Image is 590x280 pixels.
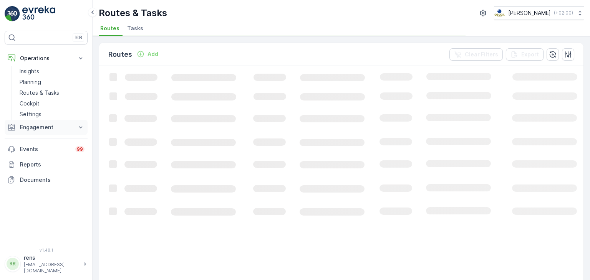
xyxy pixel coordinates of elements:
a: Routes & Tasks [17,87,88,98]
button: Export [506,48,544,61]
p: Routes & Tasks [99,7,167,19]
p: [EMAIL_ADDRESS][DOMAIN_NAME] [24,262,79,274]
p: [PERSON_NAME] [508,9,551,17]
img: basis-logo_rgb2x.png [494,9,505,17]
a: Planning [17,77,88,87]
p: Routes [108,49,132,60]
p: Reports [20,161,85,168]
p: Clear Filters [465,51,498,58]
span: Routes [100,25,119,32]
a: Settings [17,109,88,120]
p: Add [147,50,158,58]
p: Events [20,145,71,153]
p: Planning [20,78,41,86]
p: Routes & Tasks [20,89,59,97]
a: Documents [5,172,88,188]
p: ( +02:00 ) [554,10,573,16]
p: Export [521,51,539,58]
button: Clear Filters [449,48,503,61]
a: Insights [17,66,88,77]
p: Engagement [20,124,72,131]
button: RRrens[EMAIL_ADDRESS][DOMAIN_NAME] [5,254,88,274]
p: ⌘B [75,35,82,41]
p: 99 [77,146,83,152]
button: Operations [5,51,88,66]
span: v 1.48.1 [5,248,88,252]
p: Documents [20,176,85,184]
p: Operations [20,54,72,62]
p: rens [24,254,79,262]
button: Add [134,49,161,59]
button: Engagement [5,120,88,135]
img: logo [5,6,20,21]
div: RR [7,258,19,270]
p: Settings [20,110,41,118]
a: Cockpit [17,98,88,109]
a: Events99 [5,142,88,157]
span: Tasks [127,25,143,32]
img: logo_light-DOdMpM7g.png [22,6,55,21]
p: Cockpit [20,100,40,107]
a: Reports [5,157,88,172]
p: Insights [20,68,39,75]
button: [PERSON_NAME](+02:00) [494,6,584,20]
